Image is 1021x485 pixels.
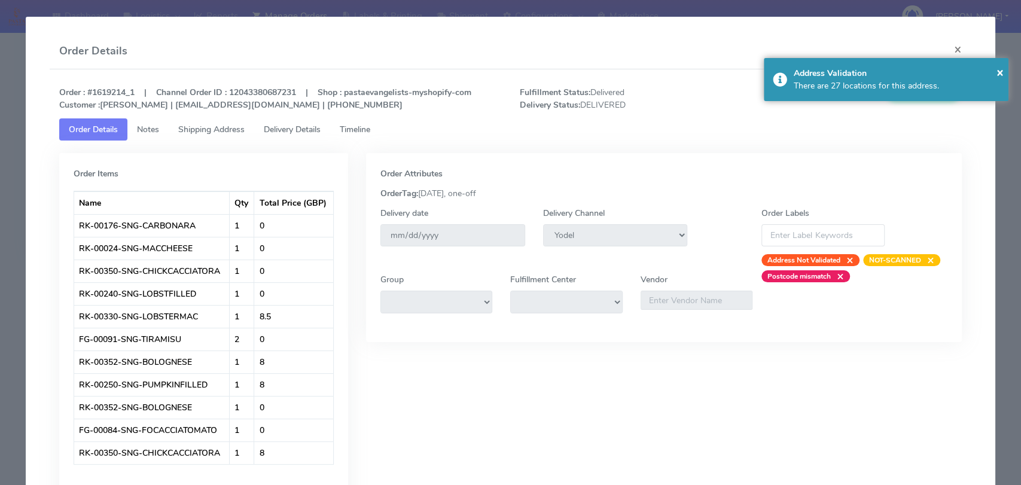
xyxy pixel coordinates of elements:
label: Group [380,273,404,286]
td: 1 [230,441,254,464]
strong: Address Not Validated [767,255,840,265]
strong: Order : #1619214_1 | Channel Order ID : 12043380687231 | Shop : pastaevangelists-myshopify-com [P... [59,87,471,111]
td: 1 [230,237,254,260]
td: RK-00330-SNG-LOBSTERMAC [74,305,230,328]
td: 1 [230,214,254,237]
td: RK-00250-SNG-PUMPKINFILLED [74,373,230,396]
label: Fulfillment Center [510,273,576,286]
span: × [996,64,1003,80]
td: RK-00024-SNG-MACCHEESE [74,237,230,260]
th: Total Price (GBP) [254,191,333,214]
td: 0 [254,214,333,237]
div: [DATE], one-off [371,187,956,200]
button: Close [944,33,971,65]
div: Address Validation [794,67,1000,80]
span: Delivered DELIVERED [510,86,740,111]
td: 1 [230,282,254,305]
td: 8 [254,373,333,396]
td: FG-00091-SNG-TIRAMISU [74,328,230,350]
td: 1 [230,419,254,441]
strong: Order Items [74,168,118,179]
td: 8.5 [254,305,333,328]
td: 0 [254,237,333,260]
td: 1 [230,396,254,419]
span: Notes [137,124,159,135]
button: Close [996,63,1003,81]
td: 8 [254,441,333,464]
span: × [921,254,934,266]
strong: Delivery Status: [519,99,580,111]
td: 0 [254,282,333,305]
strong: Fulfillment Status: [519,87,590,98]
strong: Customer : [59,99,100,111]
td: 2 [230,328,254,350]
span: × [831,270,844,282]
td: 1 [230,350,254,373]
label: Order Labels [761,207,809,219]
td: RK-00350-SNG-CHICKCACCIATORA [74,260,230,282]
td: RK-00352-SNG-BOLOGNESE [74,350,230,373]
span: × [840,254,854,266]
td: 0 [254,396,333,419]
td: 0 [254,419,333,441]
span: Timeline [340,124,370,135]
span: Delivery Details [264,124,321,135]
label: Delivery Channel [543,207,605,219]
td: 0 [254,328,333,350]
strong: Order Attributes [380,168,443,179]
strong: OrderTag: [380,188,418,199]
td: RK-00350-SNG-CHICKCACCIATORA [74,441,230,464]
h4: Order Details [59,43,127,59]
th: Qty [230,191,254,214]
td: 1 [230,373,254,396]
td: RK-00176-SNG-CARBONARA [74,214,230,237]
td: 1 [230,260,254,282]
td: 1 [230,305,254,328]
td: 8 [254,350,333,373]
label: Vendor [641,273,668,286]
strong: NOT-SCANNED [869,255,921,265]
ul: Tabs [59,118,962,141]
td: FG-00084-SNG-FOCACCIATOMATO [74,419,230,441]
strong: Postcode mismatch [767,272,831,281]
label: Delivery date [380,207,428,219]
td: RK-00352-SNG-BOLOGNESE [74,396,230,419]
span: Shipping Address [178,124,245,135]
input: Enter Vendor Name [641,291,752,310]
td: RK-00240-SNG-LOBSTFILLED [74,282,230,305]
div: There are 27 locations for this address. [794,80,1000,92]
input: Enter Label Keywords [761,224,885,246]
span: Order Details [69,124,118,135]
td: 0 [254,260,333,282]
th: Name [74,191,230,214]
